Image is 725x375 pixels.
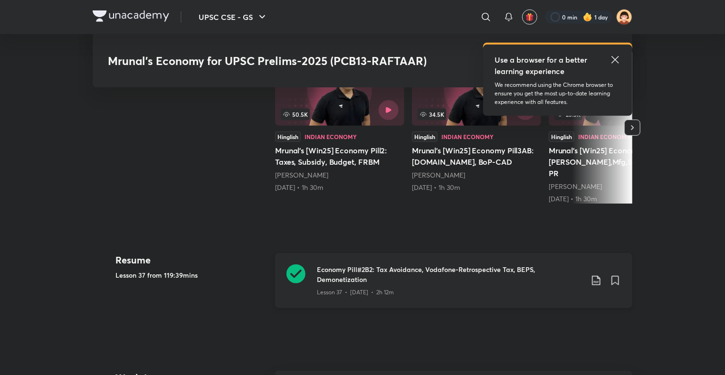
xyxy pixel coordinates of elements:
h3: Economy Pill#2B2: Tax Avoidance, Vodafone-Retrospective Tax, BEPS, Demonetization [317,264,583,284]
p: We recommend using the Chrome browser to ensure you get the most up-to-date learning experience w... [495,81,621,106]
a: Mrunal’s [Win25] Economy Pill4ABC: Agri,Mfg,Service,EoD,IPR [549,52,678,204]
a: 34.5KHinglishIndian EconomyMrunal’s [Win25] Economy Pill3AB: [DOMAIN_NAME], BoP-CAD[PERSON_NAME][... [412,52,541,192]
a: Mrunal’s [Win25] Economy Pill3AB: Intl.Trade, BoP-CAD [412,52,541,192]
h5: Mrunal’s [Win25] Economy Pill4ABC: [PERSON_NAME],Mfg,Service,EoD,IPR [549,145,678,179]
img: streak [583,12,592,22]
div: Hinglish [412,131,438,142]
h3: Mrunal’s Economy for UPSC Prelims-2025 (PCB13-RAFTAAR) [108,54,480,68]
p: Lesson 37 • [DATE] • 2h 12m [317,288,394,297]
img: avatar [525,13,534,21]
div: 16th Apr • 1h 30m [412,183,541,192]
div: Mrunal Patel [412,170,541,180]
h5: Mrunal’s [Win25] Economy Pill3AB: [DOMAIN_NAME], BoP-CAD [412,145,541,168]
a: Company Logo [93,10,169,24]
div: Mrunal Patel [275,170,404,180]
a: 23.3KHinglishIndian EconomyMrunal’s [Win25] Economy Pill4ABC: [PERSON_NAME],Mfg,Service,EoD,IPR[P... [549,52,678,204]
span: 50.5K [281,109,310,120]
a: [PERSON_NAME] [275,170,328,179]
h5: Use a browser for a better learning experience [495,54,589,77]
button: avatar [522,9,537,25]
a: Economy Pill#2B2: Tax Avoidance, Vodafone-Retrospective Tax, BEPS, DemonetizationLesson 37 • [DAT... [275,253,632,319]
img: Karan Singh [616,9,632,25]
div: Hinglish [549,131,574,142]
a: 50.5KHinglishIndian EconomyMrunal’s [Win25] Economy Pill2: Taxes, Subsidy, Budget, FRBM[PERSON_NA... [275,52,404,192]
div: Mrunal Patel [549,182,678,191]
a: [PERSON_NAME] [412,170,465,179]
span: 34.5K [418,109,446,120]
h5: Lesson 37 from 119:39mins [115,270,267,280]
h4: Resume [115,253,267,267]
img: Company Logo [93,10,169,22]
a: Mrunal’s [Win25] Economy Pill2: Taxes, Subsidy, Budget, FRBM [275,52,404,192]
div: 23rd Apr • 1h 30m [549,194,678,204]
h5: Mrunal’s [Win25] Economy Pill2: Taxes, Subsidy, Budget, FRBM [275,145,404,168]
button: UPSC CSE - GS [193,8,274,27]
div: 6th Apr • 1h 30m [275,183,404,192]
div: Indian Economy [305,134,357,140]
div: Indian Economy [441,134,494,140]
a: [PERSON_NAME] [549,182,602,191]
div: Hinglish [275,131,301,142]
